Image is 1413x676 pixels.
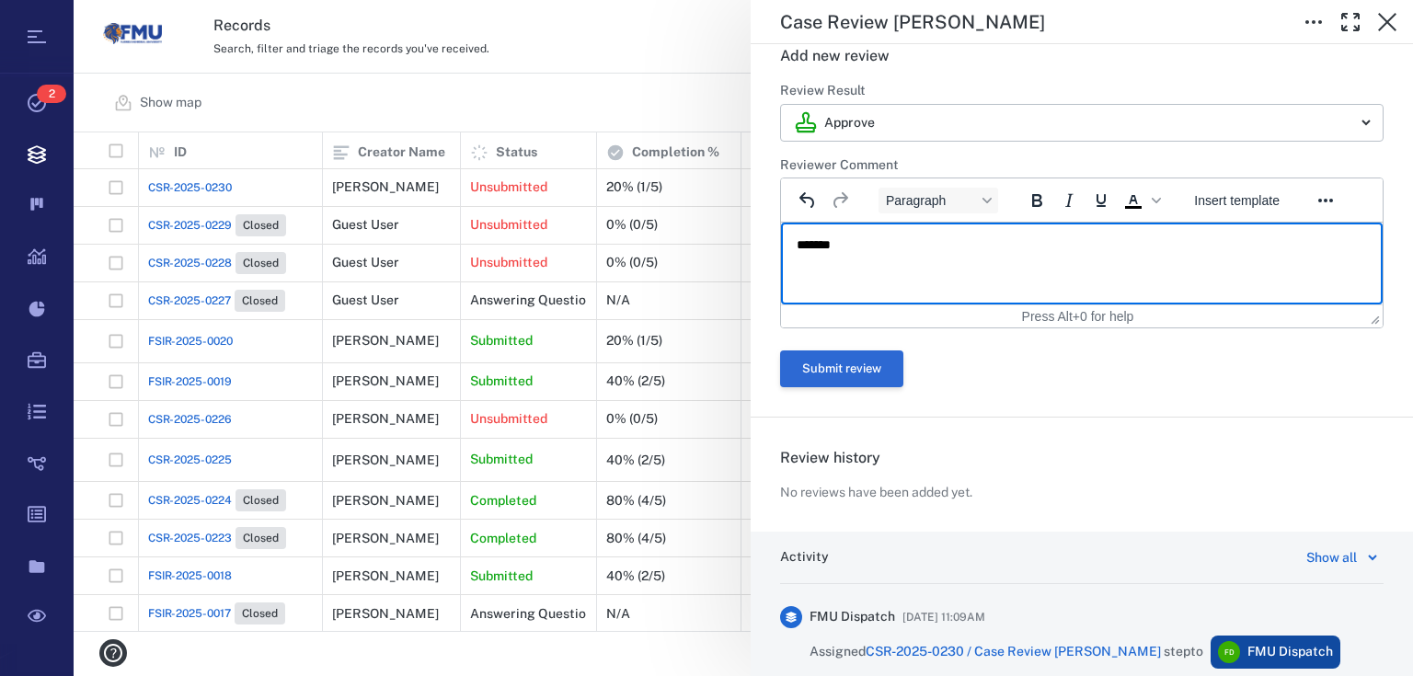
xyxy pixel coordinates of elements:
[780,82,1384,100] h6: Review Result
[780,484,972,502] p: No reviews have been added yet.
[1247,643,1333,661] span: FMU Dispatch
[1194,193,1280,208] span: Insert template
[780,156,1384,175] h6: Reviewer Comment
[1295,4,1332,40] button: Toggle to Edit Boxes
[780,548,829,567] h6: Activity
[15,15,587,31] body: Rich Text Area. Press ALT-0 for help.
[1306,546,1357,568] div: Show all
[1369,4,1406,40] button: Close
[780,350,903,387] button: Submit review
[810,608,895,626] span: FMU Dispatch
[1371,308,1380,325] div: Press the Up and Down arrow keys to resize the editor.
[1053,188,1085,213] button: Italic
[1118,188,1164,213] div: Text color Black
[780,11,1045,34] h5: Case Review [PERSON_NAME]
[879,188,998,213] button: Block Paragraph
[41,13,79,29] span: Help
[902,606,985,628] span: [DATE] 11:09AM
[866,644,1161,659] a: CSR-2025-0230 / Case Review [PERSON_NAME]
[1021,188,1052,213] button: Bold
[1086,188,1117,213] button: Underline
[780,447,1384,469] h6: Review history
[982,309,1175,324] div: Press Alt+0 for help
[781,223,1383,304] iframe: Rich Text Area
[824,188,856,213] button: Redo
[780,45,1384,67] h6: Add new review
[886,193,976,208] span: Paragraph
[1218,641,1240,663] div: F D
[1187,188,1287,213] button: Insert template
[1332,4,1369,40] button: Toggle Fullscreen
[810,643,1203,661] span: Assigned step to
[824,114,875,132] p: Approve
[792,188,823,213] button: Undo
[37,85,66,103] span: 2
[1310,188,1341,213] button: Reveal or hide additional toolbar items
